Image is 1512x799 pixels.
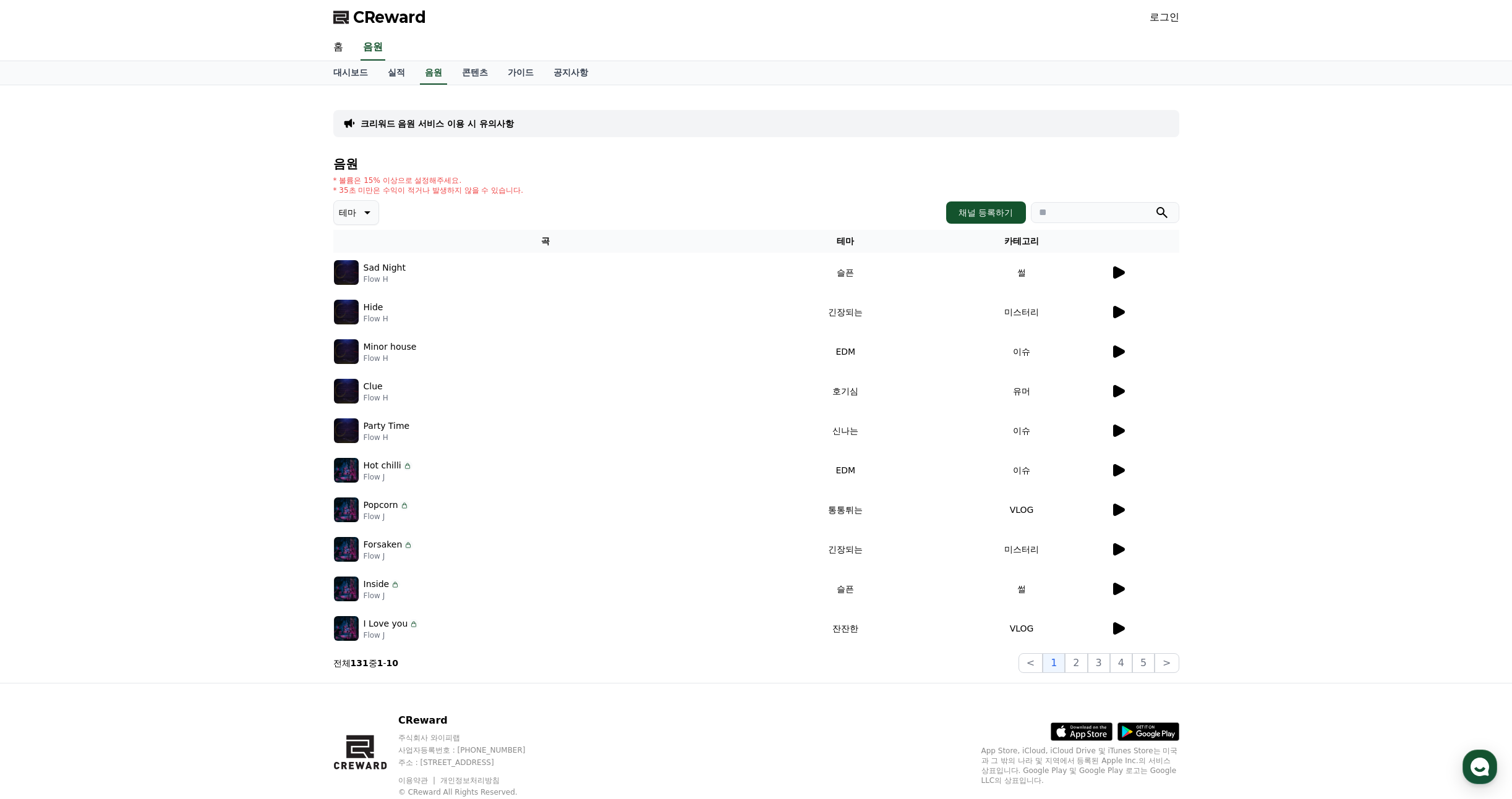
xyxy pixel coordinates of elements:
[758,490,934,530] td: 통통튀는
[440,776,500,785] a: 개인정보처리방침
[1155,653,1179,673] button: >
[333,200,379,225] button: 테마
[934,371,1110,411] td: 유머
[364,261,406,274] p: Sad Night
[364,551,414,561] p: Flow J
[934,530,1110,569] td: 미스터리
[364,617,408,630] p: I Love you
[334,418,359,443] img: music
[378,61,415,85] a: 실적
[333,657,399,669] p: 전체 중 -
[934,411,1110,450] td: 이슈
[364,314,388,324] p: Flow H
[323,61,378,85] a: 대시보드
[398,758,549,767] p: 주소 : [STREET_ADDRESS]
[934,332,1110,371] td: 이슈
[758,230,934,253] th: 테마
[498,61,544,85] a: 가이드
[946,201,1025,224] button: 채널 등록하기
[1088,653,1110,673] button: 3
[364,353,417,363] p: Flow H
[364,433,410,442] p: Flow H
[758,332,934,371] td: EDM
[364,578,390,591] p: Inside
[333,175,524,185] p: * 볼륨은 15% 이상으로 설정해주세요.
[758,292,934,332] td: 긴장되는
[191,410,206,420] span: 설정
[364,274,406,284] p: Flow H
[1065,653,1087,673] button: 2
[452,61,498,85] a: 콘텐츠
[333,7,426,27] a: CReward
[333,157,1179,171] h4: 음원
[334,616,359,641] img: music
[387,658,398,668] strong: 10
[398,713,549,728] p: CReward
[934,569,1110,609] td: 썰
[1132,653,1155,673] button: 5
[758,411,934,450] td: 신나는
[398,733,549,743] p: 주식회사 와이피랩
[1043,653,1065,673] button: 1
[377,658,383,668] strong: 1
[364,472,412,482] p: Flow J
[334,577,359,601] img: music
[758,609,934,648] td: 잔잔한
[364,420,410,433] p: Party Time
[364,591,401,601] p: Flow J
[758,569,934,609] td: 슬픈
[1019,653,1043,673] button: <
[364,301,383,314] p: Hide
[981,746,1179,785] p: App Store, iCloud, iCloud Drive 및 iTunes Store는 미국과 그 밖의 나라 및 지역에서 등록된 Apple Inc.의 서비스 상표입니다. Goo...
[361,35,385,61] a: 음원
[420,61,447,85] a: 음원
[361,117,514,130] a: 크리워드 음원 서비스 이용 시 유의사항
[364,393,388,403] p: Flow H
[364,630,419,640] p: Flow J
[1110,653,1132,673] button: 4
[334,260,359,285] img: music
[758,253,934,292] td: 슬픈
[339,204,356,221] p: 테마
[398,776,437,785] a: 이용약관
[934,292,1110,332] td: 미스터리
[398,745,549,755] p: 사업자등록번호 : [PHONE_NUMBER]
[351,658,369,668] strong: 131
[364,538,403,551] p: Forsaken
[160,392,237,423] a: 설정
[364,512,409,522] p: Flow J
[758,530,934,569] td: 긴장되는
[39,410,46,420] span: 홈
[353,7,426,27] span: CReward
[544,61,598,85] a: 공지사항
[934,253,1110,292] td: 썰
[334,497,359,522] img: music
[333,230,758,253] th: 곡
[364,499,398,512] p: Popcorn
[364,340,417,353] p: Minor house
[333,185,524,195] p: * 35초 미만은 수익이 적거나 발생하지 않을 수 있습니다.
[113,411,128,421] span: 대화
[934,490,1110,530] td: VLOG
[934,450,1110,490] td: 이슈
[334,458,359,483] img: music
[334,300,359,324] img: music
[758,450,934,490] td: EDM
[82,392,160,423] a: 대화
[4,392,82,423] a: 홈
[323,35,353,61] a: 홈
[364,459,401,472] p: Hot chilli
[758,371,934,411] td: 호기심
[934,609,1110,648] td: VLOG
[364,380,383,393] p: Clue
[398,787,549,797] p: © CReward All Rights Reserved.
[334,339,359,364] img: music
[334,379,359,404] img: music
[334,537,359,562] img: music
[1150,10,1179,25] a: 로그인
[934,230,1110,253] th: 카테고리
